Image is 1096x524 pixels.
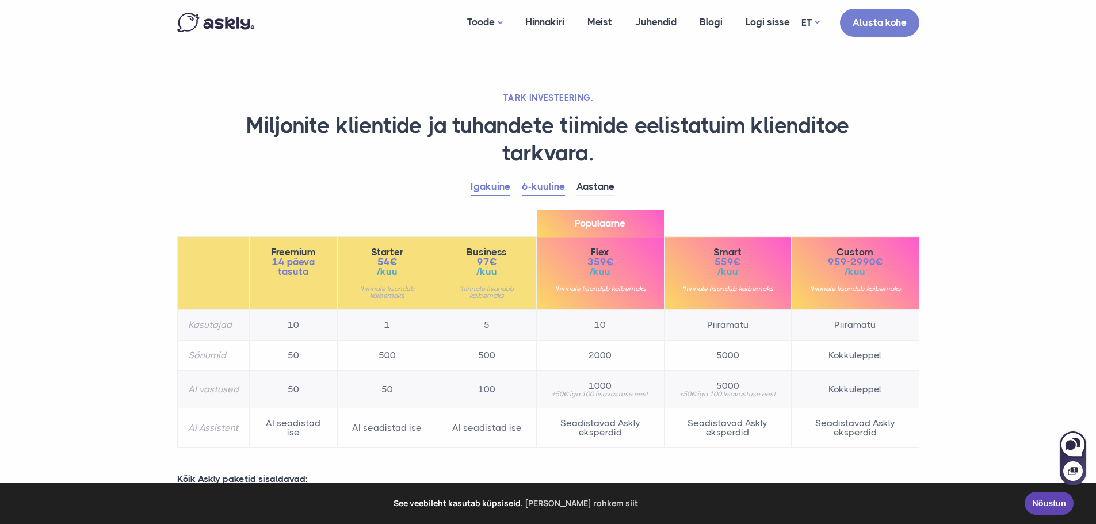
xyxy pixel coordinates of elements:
[448,257,526,267] span: 97€
[348,257,426,267] span: 54€
[522,178,565,196] a: 6-kuuline
[537,210,663,237] span: Populaarne
[437,408,537,448] td: AI seadistad ise
[177,92,919,104] h2: TARK INVESTEERING.
[675,257,781,267] span: 559€
[802,267,908,277] span: /kuu
[260,257,327,277] span: 14 päeva tasuta
[337,341,437,371] td: 500
[249,408,337,448] td: AI seadistad ise
[249,310,337,341] td: 10
[448,285,526,299] small: *hinnale lisandub käibemaks
[840,9,919,37] a: Alusta kohe
[348,267,426,277] span: /kuu
[547,381,653,391] span: 1000
[547,247,653,257] span: Flex
[675,381,781,391] span: 5000
[802,385,908,394] span: Kokkuleppel
[1059,429,1087,487] iframe: Askly chat
[1025,492,1074,515] a: Nõustun
[792,310,919,341] td: Piiramatu
[675,391,781,397] small: +50€ iga 100 lisavastuse eest
[448,247,526,257] span: Business
[576,178,614,196] a: Aastane
[471,178,510,196] a: Igakuine
[802,247,908,257] span: Custom
[802,285,908,292] small: *hinnale lisandub käibemaks
[547,267,653,277] span: /kuu
[547,391,653,397] small: +50€ iga 100 lisavastuse eest
[437,310,537,341] td: 5
[547,285,653,292] small: *hinnale lisandub käibemaks
[337,408,437,448] td: AI seadistad ise
[537,341,664,371] td: 2000
[249,341,337,371] td: 50
[523,495,640,512] a: learn more about cookies
[177,13,254,32] img: Askly
[348,247,426,257] span: Starter
[448,267,526,277] span: /kuu
[537,408,664,448] td: Seadistavad Askly eksperdid
[260,247,327,257] span: Freemium
[17,495,1017,512] span: See veebileht kasutab küpsiseid.
[249,371,337,408] td: 50
[675,247,781,257] span: Smart
[801,14,819,31] a: ET
[675,285,781,292] small: *hinnale lisandub käibemaks
[348,285,426,299] small: *hinnale lisandub käibemaks
[537,310,664,341] td: 10
[177,341,249,371] th: Sõnumid
[547,257,653,267] span: 359€
[177,371,249,408] th: AI vastused
[337,310,437,341] td: 1
[792,341,919,371] td: Kokkuleppel
[437,341,537,371] td: 500
[177,408,249,448] th: AI Assistent
[664,408,791,448] td: Seadistavad Askly eksperdid
[664,310,791,341] td: Piiramatu
[437,371,537,408] td: 100
[802,257,908,267] span: 959-2990€
[792,408,919,448] td: Seadistavad Askly eksperdid
[675,267,781,277] span: /kuu
[177,112,919,167] h1: Miljonite klientide ja tuhandete tiimide eelistatuim klienditoe tarkvara.
[177,310,249,341] th: Kasutajad
[337,371,437,408] td: 50
[664,341,791,371] td: 5000
[177,473,308,484] strong: Kõik Askly paketid sisaldavad:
